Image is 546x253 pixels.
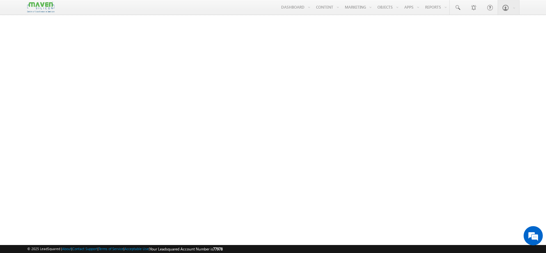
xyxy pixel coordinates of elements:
span: 77978 [213,247,223,251]
a: About [62,247,71,251]
span: Your Leadsquared Account Number is [150,247,223,251]
a: Acceptable Use [124,247,149,251]
a: Terms of Service [99,247,123,251]
span: © 2025 LeadSquared | | | | | [27,246,223,252]
img: Custom Logo [27,2,54,13]
a: Contact Support [72,247,98,251]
